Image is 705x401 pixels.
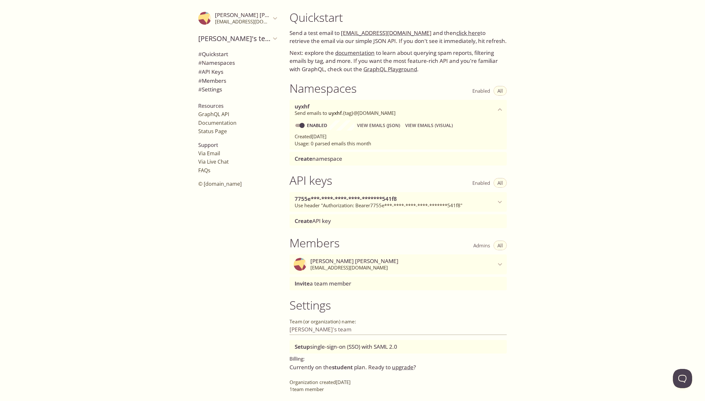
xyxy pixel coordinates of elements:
span: a team member [295,280,351,287]
div: Setup SSO [290,340,507,354]
div: Namespaces [193,58,282,67]
span: Namespaces [198,59,235,66]
span: Quickstart [198,50,228,58]
span: [PERSON_NAME] [PERSON_NAME] [310,258,398,265]
a: FAQ [198,167,210,174]
span: s [208,167,210,174]
div: Quickstart [193,50,282,59]
div: Xavier Buenger [193,8,282,29]
p: Billing: [290,354,507,363]
div: Xavier's team [193,30,282,47]
div: Xavier Buenger [290,254,507,274]
span: [PERSON_NAME]'s team [198,34,271,43]
span: # [198,50,202,58]
span: # [198,68,202,75]
button: All [494,241,507,250]
a: Documentation [198,119,236,126]
p: Next: explore the to learn about querying spam reports, filtering emails by tag, and more. If you... [290,49,507,73]
h1: API keys [290,173,332,188]
div: Team Settings [193,85,282,94]
span: uyxhf [328,110,342,116]
div: uyxhf namespace [290,100,507,120]
p: Currently on the plan. [290,363,507,371]
p: [EMAIL_ADDRESS][DOMAIN_NAME] [310,265,496,271]
span: Settings [198,86,222,93]
span: View Emails (Visual) [405,122,453,129]
p: Send a test email to and then to retrieve the email via our simple JSON API. If you don't see it ... [290,29,507,45]
span: # [198,77,202,84]
span: View Emails (JSON) [357,122,400,129]
span: Resources [198,102,224,109]
span: student [332,363,353,371]
span: API Keys [198,68,223,75]
p: Usage: 0 parsed emails this month [295,140,502,147]
iframe: Help Scout Beacon - Open [673,369,692,388]
div: Members [193,76,282,85]
h1: Settings [290,298,507,312]
a: Via Email [198,150,220,157]
span: # [198,59,202,66]
span: Support [198,141,218,149]
span: uyxhf [295,103,309,110]
button: View Emails (Visual) [403,120,455,131]
a: Via Live Chat [198,158,229,165]
span: single-sign-on (SSO) with SAML 2.0 [295,343,397,350]
p: [EMAIL_ADDRESS][DOMAIN_NAME] [215,19,271,25]
a: GraphQL API [198,111,229,118]
button: All [494,178,507,188]
button: All [494,86,507,96]
span: Setup [295,343,310,350]
p: Organization created [DATE] 1 team member [290,379,507,393]
div: Create API Key [290,214,507,228]
button: Enabled [469,86,494,96]
a: [EMAIL_ADDRESS][DOMAIN_NAME] [341,29,432,37]
a: GraphQL Playground [363,65,417,73]
h1: Namespaces [290,81,357,96]
span: Ready to ? [368,363,416,371]
span: namespace [295,155,342,162]
div: API Keys [193,67,282,76]
button: View Emails (JSON) [354,120,403,131]
div: Invite a team member [290,277,507,290]
button: Enabled [469,178,494,188]
span: © [DOMAIN_NAME] [198,180,242,187]
span: API key [295,217,331,225]
span: Send emails to . {tag} @[DOMAIN_NAME] [295,110,396,116]
a: click here [456,29,480,37]
a: upgrade [392,363,414,371]
span: Create [295,155,312,162]
label: Team (or organization) name: [290,319,356,324]
div: Create namespace [290,152,507,166]
h1: Members [290,236,340,250]
span: Create [295,217,312,225]
span: Invite [295,280,310,287]
a: Enabled [306,122,330,128]
p: Created [DATE] [295,133,502,140]
a: Status Page [198,128,227,135]
span: Members [198,77,226,84]
h1: Quickstart [290,10,507,25]
span: [PERSON_NAME] [PERSON_NAME] [215,11,303,19]
button: Admins [469,241,494,250]
a: documentation [335,49,375,56]
span: # [198,86,202,93]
